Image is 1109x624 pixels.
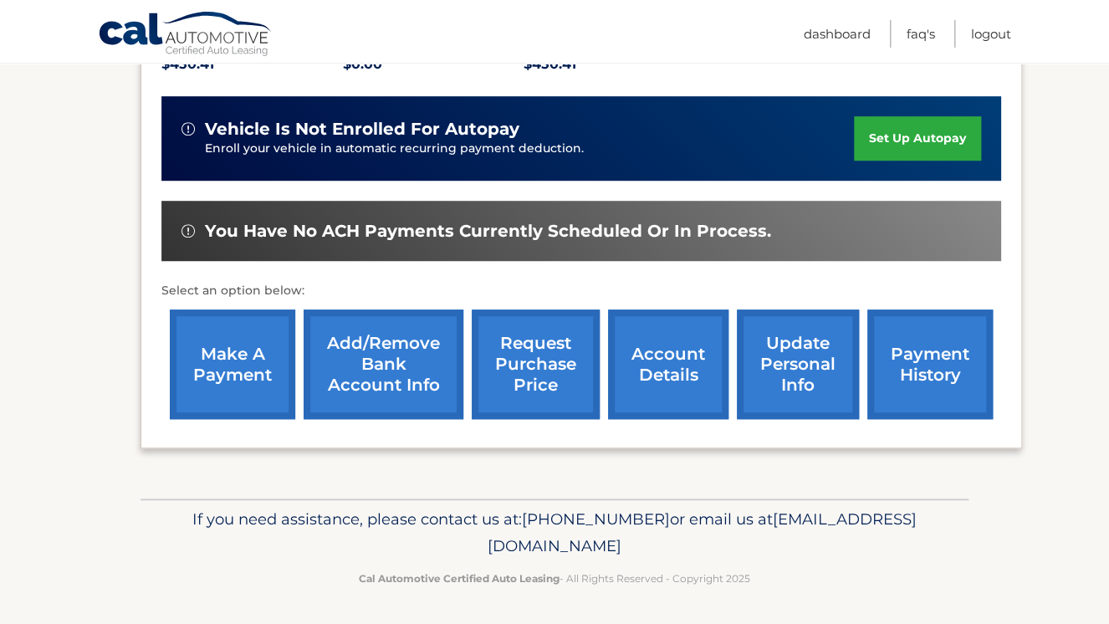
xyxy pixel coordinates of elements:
[907,20,935,48] a: FAQ's
[181,224,195,238] img: alert-white.svg
[608,309,728,419] a: account details
[867,309,993,419] a: payment history
[524,53,705,76] p: $450.41
[161,53,343,76] p: $450.41
[181,122,195,136] img: alert-white.svg
[488,509,917,555] span: [EMAIL_ADDRESS][DOMAIN_NAME]
[737,309,859,419] a: update personal info
[359,572,560,585] strong: Cal Automotive Certified Auto Leasing
[98,11,273,59] a: Cal Automotive
[971,20,1011,48] a: Logout
[205,140,854,158] p: Enroll your vehicle in automatic recurring payment deduction.
[304,309,463,419] a: Add/Remove bank account info
[151,506,958,560] p: If you need assistance, please contact us at: or email us at
[804,20,871,48] a: Dashboard
[205,221,771,242] span: You have no ACH payments currently scheduled or in process.
[522,509,670,529] span: [PHONE_NUMBER]
[151,570,958,587] p: - All Rights Reserved - Copyright 2025
[472,309,600,419] a: request purchase price
[161,281,1001,301] p: Select an option below:
[170,309,295,419] a: make a payment
[343,53,524,76] p: $0.00
[854,116,981,161] a: set up autopay
[205,119,519,140] span: vehicle is not enrolled for autopay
